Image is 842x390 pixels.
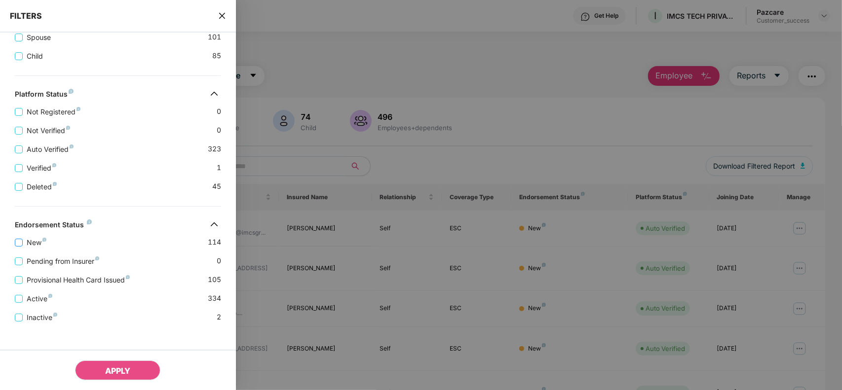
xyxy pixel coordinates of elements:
[208,237,221,248] span: 114
[48,294,52,298] img: svg+xml;base64,PHN2ZyB4bWxucz0iaHR0cDovL3d3dy53My5vcmcvMjAwMC9zdmciIHdpZHRoPSI4IiBoZWlnaHQ9IjgiIH...
[23,32,55,43] span: Spouse
[15,90,74,102] div: Platform Status
[217,255,221,267] span: 0
[70,144,74,148] img: svg+xml;base64,PHN2ZyB4bWxucz0iaHR0cDovL3d3dy53My5vcmcvMjAwMC9zdmciIHdpZHRoPSI4IiBoZWlnaHQ9IjgiIH...
[10,11,42,21] span: FILTERS
[53,182,57,186] img: svg+xml;base64,PHN2ZyB4bWxucz0iaHR0cDovL3d3dy53My5vcmcvMjAwMC9zdmciIHdpZHRoPSI4IiBoZWlnaHQ9IjgiIH...
[23,106,84,117] span: Not Registered
[52,163,56,167] img: svg+xml;base64,PHN2ZyB4bWxucz0iaHR0cDovL3d3dy53My5vcmcvMjAwMC9zdmciIHdpZHRoPSI4IiBoZWlnaHQ9IjgiIH...
[206,86,222,102] img: svg+xml;base64,PHN2ZyB4bWxucz0iaHR0cDovL3d3dy53My5vcmcvMjAwMC9zdmciIHdpZHRoPSIzMiIgaGVpZ2h0PSIzMi...
[217,312,221,323] span: 2
[212,181,221,192] span: 45
[208,274,221,285] span: 105
[208,293,221,304] span: 334
[218,11,226,21] span: close
[23,237,50,248] span: New
[206,216,222,232] img: svg+xml;base64,PHN2ZyB4bWxucz0iaHR0cDovL3d3dy53My5vcmcvMjAwMC9zdmciIHdpZHRoPSIzMiIgaGVpZ2h0PSIzMi...
[23,275,134,285] span: Provisional Health Card Issued
[23,144,77,155] span: Auto Verified
[53,313,57,317] img: svg+xml;base64,PHN2ZyB4bWxucz0iaHR0cDovL3d3dy53My5vcmcvMjAwMC9zdmciIHdpZHRoPSI4IiBoZWlnaHQ9IjgiIH...
[77,107,80,111] img: svg+xml;base64,PHN2ZyB4bWxucz0iaHR0cDovL3d3dy53My5vcmcvMjAwMC9zdmciIHdpZHRoPSI4IiBoZWlnaHQ9IjgiIH...
[212,50,221,62] span: 85
[208,143,221,155] span: 323
[66,126,70,130] img: svg+xml;base64,PHN2ZyB4bWxucz0iaHR0cDovL3d3dy53My5vcmcvMjAwMC9zdmciIHdpZHRoPSI4IiBoZWlnaHQ9IjgiIH...
[23,181,61,192] span: Deleted
[23,125,74,136] span: Not Verified
[217,162,221,174] span: 1
[69,89,74,94] img: svg+xml;base64,PHN2ZyB4bWxucz0iaHR0cDovL3d3dy53My5vcmcvMjAwMC9zdmciIHdpZHRoPSI4IiBoZWlnaHQ9IjgiIH...
[95,256,99,260] img: svg+xml;base64,PHN2ZyB4bWxucz0iaHR0cDovL3d3dy53My5vcmcvMjAwMC9zdmciIHdpZHRoPSI4IiBoZWlnaHQ9IjgiIH...
[217,125,221,136] span: 0
[126,275,130,279] img: svg+xml;base64,PHN2ZyB4bWxucz0iaHR0cDovL3d3dy53My5vcmcvMjAwMC9zdmciIHdpZHRoPSI4IiBoZWlnaHQ9IjgiIH...
[105,366,130,376] span: APPLY
[23,163,60,174] span: Verified
[23,312,61,323] span: Inactive
[208,32,221,43] span: 101
[23,51,47,62] span: Child
[75,360,160,380] button: APPLY
[23,256,103,267] span: Pending from Insurer
[15,220,92,232] div: Endorsement Status
[23,293,56,304] span: Active
[217,106,221,117] span: 0
[87,219,92,224] img: svg+xml;base64,PHN2ZyB4bWxucz0iaHR0cDovL3d3dy53My5vcmcvMjAwMC9zdmciIHdpZHRoPSI4IiBoZWlnaHQ9IjgiIH...
[42,238,46,242] img: svg+xml;base64,PHN2ZyB4bWxucz0iaHR0cDovL3d3dy53My5vcmcvMjAwMC9zdmciIHdpZHRoPSI4IiBoZWlnaHQ9IjgiIH...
